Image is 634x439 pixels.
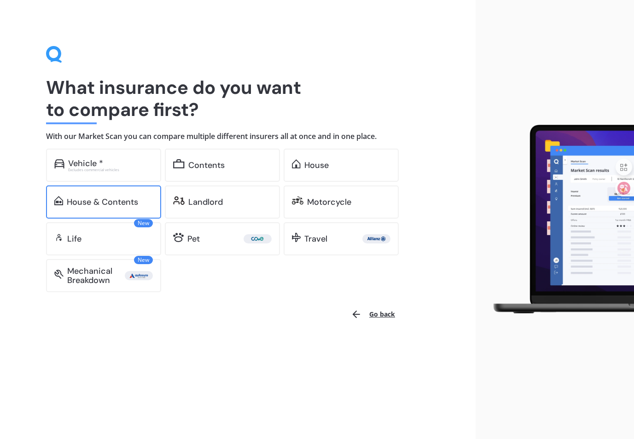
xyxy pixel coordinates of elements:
[68,159,103,168] div: Vehicle *
[46,76,430,121] h1: What insurance do you want to compare first?
[165,222,280,255] a: Pet
[345,303,401,325] button: Go back
[173,159,185,168] img: content.01f40a52572271636b6f.svg
[67,197,138,207] div: House & Contents
[173,196,185,205] img: landlord.470ea2398dcb263567d0.svg
[54,270,64,279] img: mbi.6615ef239df2212c2848.svg
[304,234,327,243] div: Travel
[187,234,200,243] div: Pet
[173,233,184,242] img: pet.71f96884985775575a0d.svg
[67,266,125,285] div: Mechanical Breakdown
[54,196,63,205] img: home-and-contents.b802091223b8502ef2dd.svg
[67,234,81,243] div: Life
[54,233,64,242] img: life.f720d6a2d7cdcd3ad642.svg
[188,161,225,170] div: Contents
[245,234,270,243] img: Cove.webp
[127,271,151,280] img: Autosure.webp
[46,132,430,141] h4: With our Market Scan you can compare multiple different insurers all at once and in one place.
[68,168,153,172] div: Excludes commercial vehicles
[292,233,301,242] img: travel.bdda8d6aa9c3f12c5fe2.svg
[134,256,153,264] span: New
[307,197,351,207] div: Motorcycle
[54,159,64,168] img: car.f15378c7a67c060ca3f3.svg
[292,196,303,205] img: motorbike.c49f395e5a6966510904.svg
[483,121,634,319] img: laptop.webp
[304,161,329,170] div: House
[364,234,389,243] img: Allianz.webp
[134,219,153,227] span: New
[188,197,223,207] div: Landlord
[292,159,301,168] img: home.91c183c226a05b4dc763.svg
